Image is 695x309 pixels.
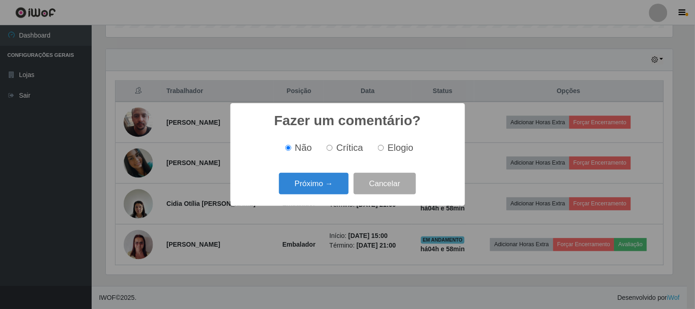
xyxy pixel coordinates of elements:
input: Elogio [378,145,384,151]
h2: Fazer um comentário? [274,112,421,129]
button: Próximo → [279,173,349,194]
span: Crítica [336,143,363,153]
span: Não [295,143,312,153]
span: Elogio [388,143,413,153]
input: Não [285,145,291,151]
input: Crítica [327,145,333,151]
button: Cancelar [354,173,416,194]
